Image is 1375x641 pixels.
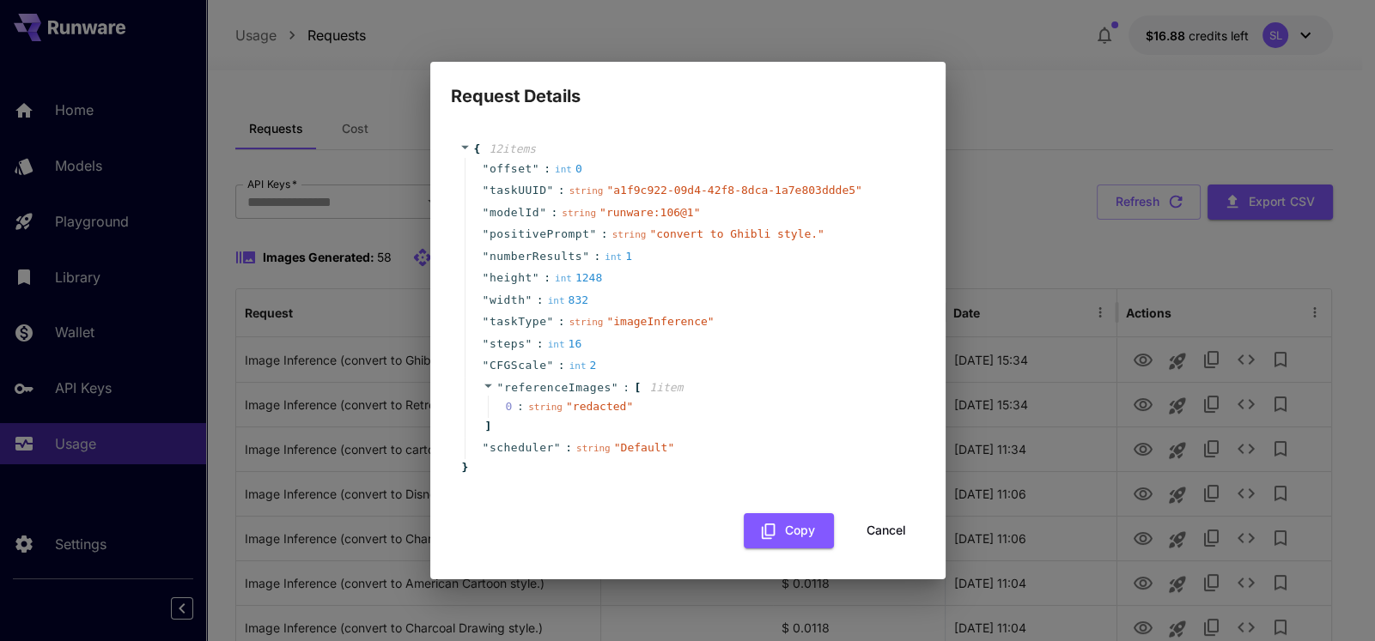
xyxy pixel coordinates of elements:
span: " [483,293,490,306]
span: offset [490,160,532,178]
span: : [537,336,544,353]
span: taskUUID [490,182,547,199]
span: " [483,337,490,350]
span: " [546,184,553,197]
span: " [532,271,539,284]
span: " [497,381,504,394]
span: " [525,293,532,306]
span: CFGScale [490,357,547,374]
span: string [576,443,611,454]
span: int [555,164,572,175]
span: string [612,229,647,240]
span: taskType [490,313,547,330]
span: " [611,381,618,394]
div: 2 [569,357,597,374]
span: " [539,206,546,219]
span: " [483,206,490,219]
span: : [623,379,630,396]
span: scheduler [490,439,554,457]
span: } [459,459,469,476]
span: 1 item [649,381,683,394]
div: 16 [548,336,582,353]
span: " [483,441,490,454]
span: " [483,315,490,328]
span: " [483,359,490,372]
span: : [558,313,565,330]
span: int [555,273,572,284]
span: : [565,439,572,457]
div: 832 [548,292,588,309]
span: : [544,269,551,287]
span: " Default " [614,441,674,454]
div: 0 [555,160,582,178]
span: " [483,227,490,240]
span: string [569,185,604,197]
span: string [569,317,604,328]
span: " [483,271,490,284]
span: [ [634,379,641,396]
div: : [517,398,524,415]
span: positivePrompt [490,226,590,243]
span: " a1f9c922-09d4-42f8-8dca-1a7e803ddde5 " [606,184,861,197]
div: 1 [605,248,632,265]
span: int [569,360,587,372]
span: : [537,292,544,309]
span: : [544,160,551,178]
span: " [483,250,490,263]
span: numberResults [490,248,582,265]
span: " [589,227,596,240]
span: 12 item s [489,142,536,155]
span: " [546,359,553,372]
span: string [562,208,596,219]
span: int [548,339,565,350]
span: " runware:106@1 " [599,206,700,219]
span: " [483,162,490,175]
span: width [490,292,526,309]
span: : [593,248,600,265]
span: " imageInference " [606,315,714,328]
div: 1248 [555,269,602,287]
span: " [582,250,589,263]
span: " [532,162,539,175]
span: " [525,337,532,350]
span: string [528,402,563,413]
span: : [558,357,565,374]
span: modelId [490,204,539,221]
span: " redacted " [566,400,633,413]
span: ] [483,418,492,435]
span: " [483,184,490,197]
span: { [474,141,481,158]
button: Cancel [848,513,925,548]
span: " convert to Ghibli style. " [649,227,824,240]
span: steps [490,336,526,353]
span: : [551,204,557,221]
span: 0 [506,398,529,415]
button: Copy [744,513,834,548]
span: " [554,441,561,454]
span: referenceImages [504,381,611,394]
span: " [546,315,553,328]
span: : [601,226,608,243]
span: : [558,182,565,199]
span: height [490,269,532,287]
h2: Request Details [430,62,946,110]
span: int [548,295,565,306]
span: int [605,251,622,263]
